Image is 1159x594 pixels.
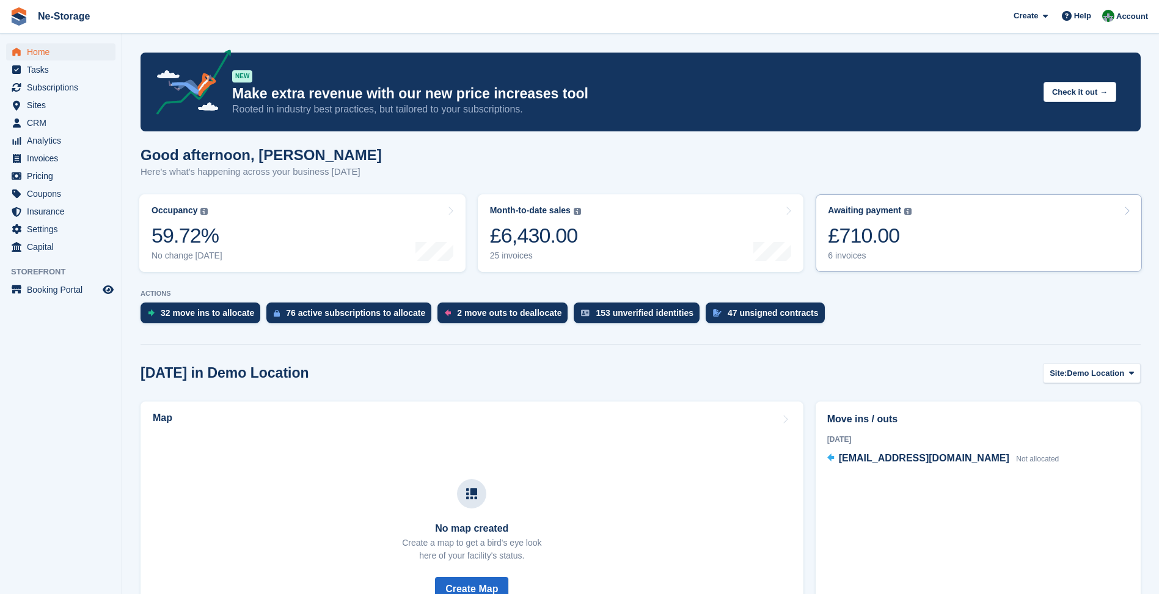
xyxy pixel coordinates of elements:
[141,165,382,179] p: Here's what's happening across your business [DATE]
[139,194,466,272] a: Occupancy 59.72% No change [DATE]
[1116,10,1148,23] span: Account
[27,79,100,96] span: Subscriptions
[6,185,115,202] a: menu
[33,6,95,26] a: Ne-Storage
[1016,455,1059,463] span: Not allocated
[728,308,819,318] div: 47 unsigned contracts
[402,523,541,534] h3: No map created
[27,97,100,114] span: Sites
[466,488,477,499] img: map-icn-33ee37083ee616e46c38cad1a60f524a97daa1e2b2c8c0bc3eb3415660979fc1.svg
[11,266,122,278] span: Storefront
[1067,367,1124,380] span: Demo Location
[274,309,280,317] img: active_subscription_to_allocate_icon-d502201f5373d7db506a760aba3b589e785aa758c864c3986d89f69b8ff3...
[148,309,155,317] img: move_ins_to_allocate_icon-fdf77a2bb77ea45bf5b3d319d69a93e2d87916cf1d5bf7949dd705db3b84f3ca.svg
[490,251,581,261] div: 25 invoices
[6,281,115,298] a: menu
[816,194,1142,272] a: Awaiting payment £710.00 6 invoices
[827,434,1129,445] div: [DATE]
[6,203,115,220] a: menu
[27,185,100,202] span: Coupons
[6,43,115,61] a: menu
[141,290,1141,298] p: ACTIONS
[1074,10,1091,22] span: Help
[141,147,382,163] h1: Good afternoon, [PERSON_NAME]
[713,309,722,317] img: contract_signature_icon-13c848040528278c33f63329250d36e43548de30e8caae1d1a13099fd9432cc5.svg
[828,251,912,261] div: 6 invoices
[6,150,115,167] a: menu
[146,50,232,119] img: price-adjustments-announcement-icon-8257ccfd72463d97f412b2fc003d46551f7dbcb40ab6d574587a9cd5c0d94...
[1050,367,1067,380] span: Site:
[27,61,100,78] span: Tasks
[828,205,901,216] div: Awaiting payment
[27,43,100,61] span: Home
[1044,82,1116,102] button: Check it out →
[839,453,1009,463] span: [EMAIL_ADDRESS][DOMAIN_NAME]
[27,114,100,131] span: CRM
[161,308,254,318] div: 32 move ins to allocate
[574,208,581,215] img: icon-info-grey-7440780725fd019a000dd9b08b2336e03edf1995a4989e88bcd33f0948082b44.svg
[141,365,309,381] h2: [DATE] in Demo Location
[232,103,1034,116] p: Rooted in industry best practices, but tailored to your subscriptions.
[27,150,100,167] span: Invoices
[6,61,115,78] a: menu
[286,308,425,318] div: 76 active subscriptions to allocate
[1102,10,1114,22] img: Charlotte Nesbitt
[1014,10,1038,22] span: Create
[6,238,115,255] a: menu
[904,208,912,215] img: icon-info-grey-7440780725fd019a000dd9b08b2336e03edf1995a4989e88bcd33f0948082b44.svg
[101,282,115,297] a: Preview store
[152,251,222,261] div: No change [DATE]
[27,132,100,149] span: Analytics
[6,114,115,131] a: menu
[574,302,706,329] a: 153 unverified identities
[490,205,571,216] div: Month-to-date sales
[232,85,1034,103] p: Make extra revenue with our new price increases tool
[478,194,804,272] a: Month-to-date sales £6,430.00 25 invoices
[827,451,1059,467] a: [EMAIL_ADDRESS][DOMAIN_NAME] Not allocated
[6,79,115,96] a: menu
[27,238,100,255] span: Capital
[445,309,451,317] img: move_outs_to_deallocate_icon-f764333ba52eb49d3ac5e1228854f67142a1ed5810a6f6cc68b1a99e826820c5.svg
[266,302,437,329] a: 76 active subscriptions to allocate
[27,281,100,298] span: Booking Portal
[153,413,172,424] h2: Map
[10,7,28,26] img: stora-icon-8386f47178a22dfd0bd8f6a31ec36ba5ce8667c1dd55bd0f319d3a0aa187defe.svg
[581,309,590,317] img: verify_identity-adf6edd0f0f0b5bbfe63781bf79b02c33cf7c696d77639b501bdc392416b5a36.svg
[827,412,1129,427] h2: Move ins / outs
[141,302,266,329] a: 32 move ins to allocate
[490,223,581,248] div: £6,430.00
[152,223,222,248] div: 59.72%
[6,167,115,185] a: menu
[27,203,100,220] span: Insurance
[437,302,574,329] a: 2 move outs to deallocate
[828,223,912,248] div: £710.00
[232,70,252,82] div: NEW
[6,221,115,238] a: menu
[27,167,100,185] span: Pricing
[152,205,197,216] div: Occupancy
[1043,363,1141,383] button: Site: Demo Location
[27,221,100,238] span: Settings
[6,132,115,149] a: menu
[6,97,115,114] a: menu
[596,308,693,318] div: 153 unverified identities
[706,302,831,329] a: 47 unsigned contracts
[402,537,541,562] p: Create a map to get a bird's eye look here of your facility's status.
[457,308,561,318] div: 2 move outs to deallocate
[200,208,208,215] img: icon-info-grey-7440780725fd019a000dd9b08b2336e03edf1995a4989e88bcd33f0948082b44.svg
